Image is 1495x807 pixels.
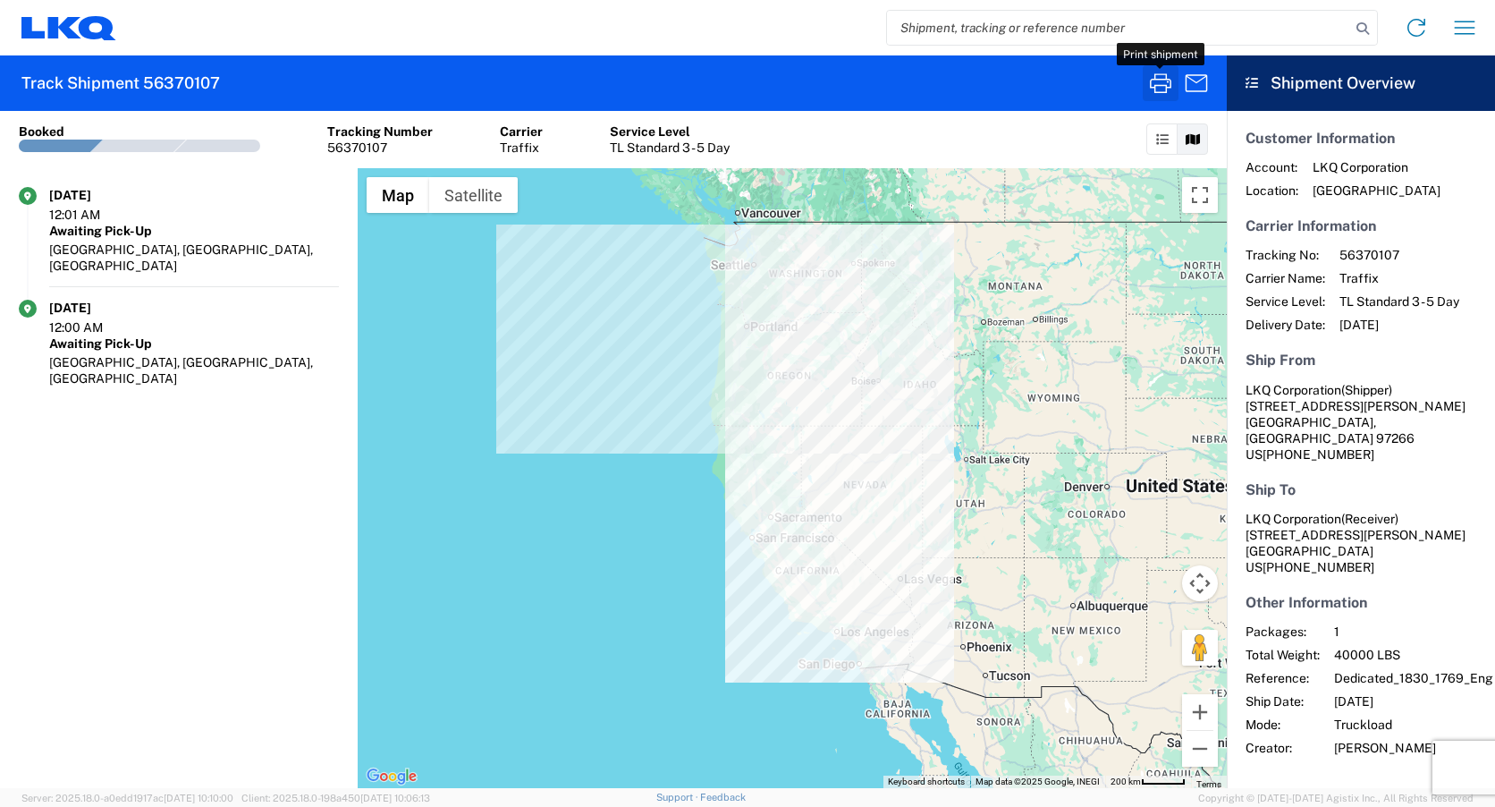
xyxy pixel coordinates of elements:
h5: Ship To [1246,481,1476,498]
div: [GEOGRAPHIC_DATA], [GEOGRAPHIC_DATA], [GEOGRAPHIC_DATA] [49,242,339,274]
span: Total Weight: [1246,647,1320,663]
div: Awaiting Pick-Up [49,223,339,239]
address: [GEOGRAPHIC_DATA], [GEOGRAPHIC_DATA] 97266 US [1246,382,1476,463]
div: Booked [19,123,64,140]
span: [STREET_ADDRESS][PERSON_NAME] [1246,399,1465,413]
span: [DATE] [1339,317,1459,333]
span: Account: [1246,159,1298,175]
a: Open this area in Google Maps (opens a new window) [362,765,421,788]
span: 200 km [1111,777,1141,786]
span: Tracking No: [1246,247,1325,263]
button: Toggle fullscreen view [1182,177,1218,213]
span: Creator: [1246,740,1320,756]
span: [GEOGRAPHIC_DATA] [1313,183,1440,199]
span: Copyright © [DATE]-[DATE] Agistix Inc., All Rights Reserved [1198,790,1474,806]
span: Client: 2025.18.0-198a450 [241,793,430,803]
input: Shipment, tracking or reference number [887,11,1350,45]
h5: Carrier Information [1246,217,1476,234]
h5: Other Information [1246,594,1476,611]
div: 12:00 AM [49,319,139,336]
div: [DATE] [49,300,139,316]
button: Keyboard shortcuts [888,776,965,788]
div: [DATE] [49,187,139,203]
span: TL Standard 3 - 5 Day [1339,293,1459,310]
span: Traffix [1339,270,1459,286]
span: Service Level: [1246,293,1325,310]
a: Feedback [700,792,746,803]
div: Service Level [610,123,730,140]
div: 12:01 AM [49,207,139,223]
header: Shipment Overview [1227,55,1495,111]
h5: Customer Information [1246,130,1476,147]
button: Drag Pegman onto the map to open Street View [1182,630,1218,666]
button: Zoom out [1182,731,1218,767]
span: 56370107 [1339,247,1459,263]
span: Location: [1246,183,1298,199]
div: Awaiting Pick-Up [49,336,339,352]
a: Terms [1196,779,1221,789]
h5: Ship From [1246,352,1476,369]
span: Ship Date: [1246,693,1320,709]
div: 56370107 [327,140,433,156]
span: Mode: [1246,717,1320,733]
button: Show street map [367,177,429,213]
button: Show satellite imagery [429,177,518,213]
span: Server: 2025.18.0-a0edd1917ac [21,793,233,803]
div: [GEOGRAPHIC_DATA], [GEOGRAPHIC_DATA], [GEOGRAPHIC_DATA] [49,354,339,387]
span: LKQ Corporation [1246,383,1341,397]
div: Tracking Number [327,123,433,140]
a: Support [656,792,701,803]
div: Carrier [500,123,543,140]
span: Delivery Date: [1246,317,1325,333]
button: Zoom in [1182,694,1218,730]
img: Google [362,765,421,788]
span: [PHONE_NUMBER] [1263,447,1374,462]
span: [DATE] 10:06:13 [360,793,430,803]
span: LKQ Corporation [STREET_ADDRESS][PERSON_NAME] [1246,512,1465,542]
button: Map Scale: 200 km per 46 pixels [1105,776,1191,788]
button: Map camera controls [1182,565,1218,601]
span: Reference: [1246,670,1320,686]
span: Carrier Name: [1246,270,1325,286]
span: Map data ©2025 Google, INEGI [976,777,1100,786]
address: [GEOGRAPHIC_DATA] US [1246,511,1476,575]
div: TL Standard 3 - 5 Day [610,140,730,156]
span: [DATE] 10:10:00 [164,793,233,803]
span: [PHONE_NUMBER] [1263,560,1374,574]
div: Traffix [500,140,543,156]
span: LKQ Corporation [1313,159,1440,175]
span: Packages: [1246,624,1320,640]
h2: Track Shipment 56370107 [21,72,220,94]
span: (Receiver) [1341,512,1398,526]
span: (Shipper) [1341,383,1392,397]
